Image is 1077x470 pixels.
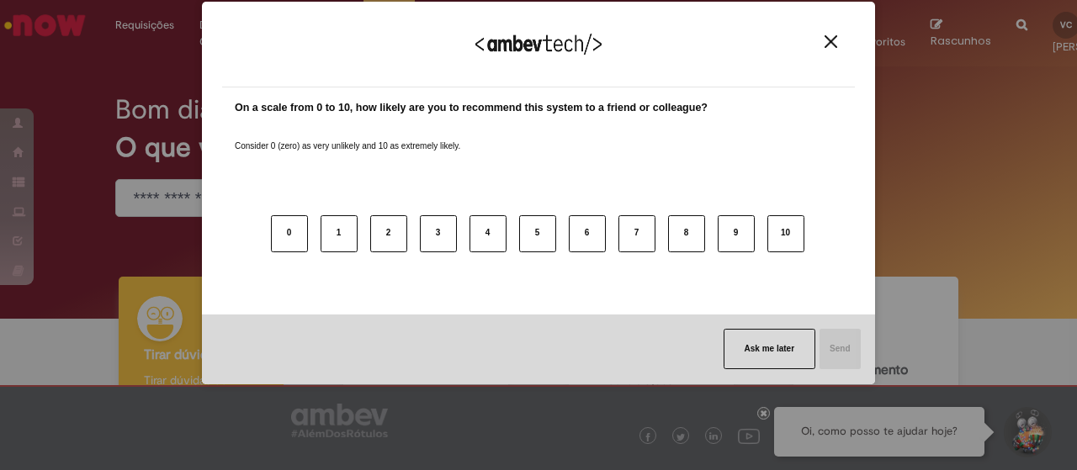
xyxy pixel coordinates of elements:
[569,215,606,252] button: 6
[820,34,842,49] button: Close
[519,215,556,252] button: 5
[271,215,308,252] button: 0
[767,215,804,252] button: 10
[618,215,655,252] button: 7
[825,35,837,48] img: Close
[470,215,507,252] button: 4
[718,215,755,252] button: 9
[420,215,457,252] button: 3
[235,120,460,152] label: Consider 0 (zero) as very unlikely and 10 as extremely likely.
[724,329,815,369] button: Ask me later
[321,215,358,252] button: 1
[235,100,708,116] label: On a scale from 0 to 10, how likely are you to recommend this system to a friend or colleague?
[668,215,705,252] button: 8
[475,34,602,55] img: Logo Ambevtech
[370,215,407,252] button: 2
